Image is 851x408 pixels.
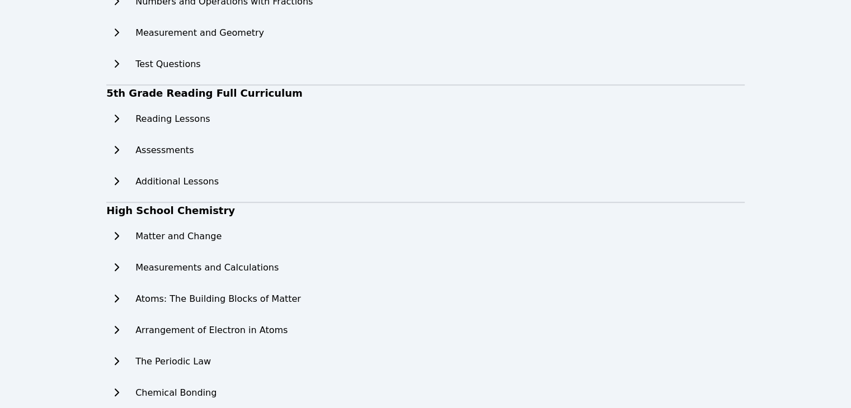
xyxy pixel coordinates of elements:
[135,26,264,40] h2: Measurement and Geometry
[106,86,745,101] h3: 5th Grade Reading Full Curriculum
[135,324,288,337] h2: Arrangement of Electron in Atoms
[135,58,201,71] h2: Test Questions
[135,355,211,368] h2: The Periodic Law
[135,292,301,306] h2: Atoms: The Building Blocks of Matter
[135,175,219,188] h2: Additional Lessons
[135,230,222,243] h2: Matter and Change
[106,203,745,219] h3: High School Chemistry
[135,386,217,400] h2: Chemical Bonding
[135,261,279,274] h2: Measurements and Calculations
[135,144,194,157] h2: Assessments
[135,112,210,126] h2: Reading Lessons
